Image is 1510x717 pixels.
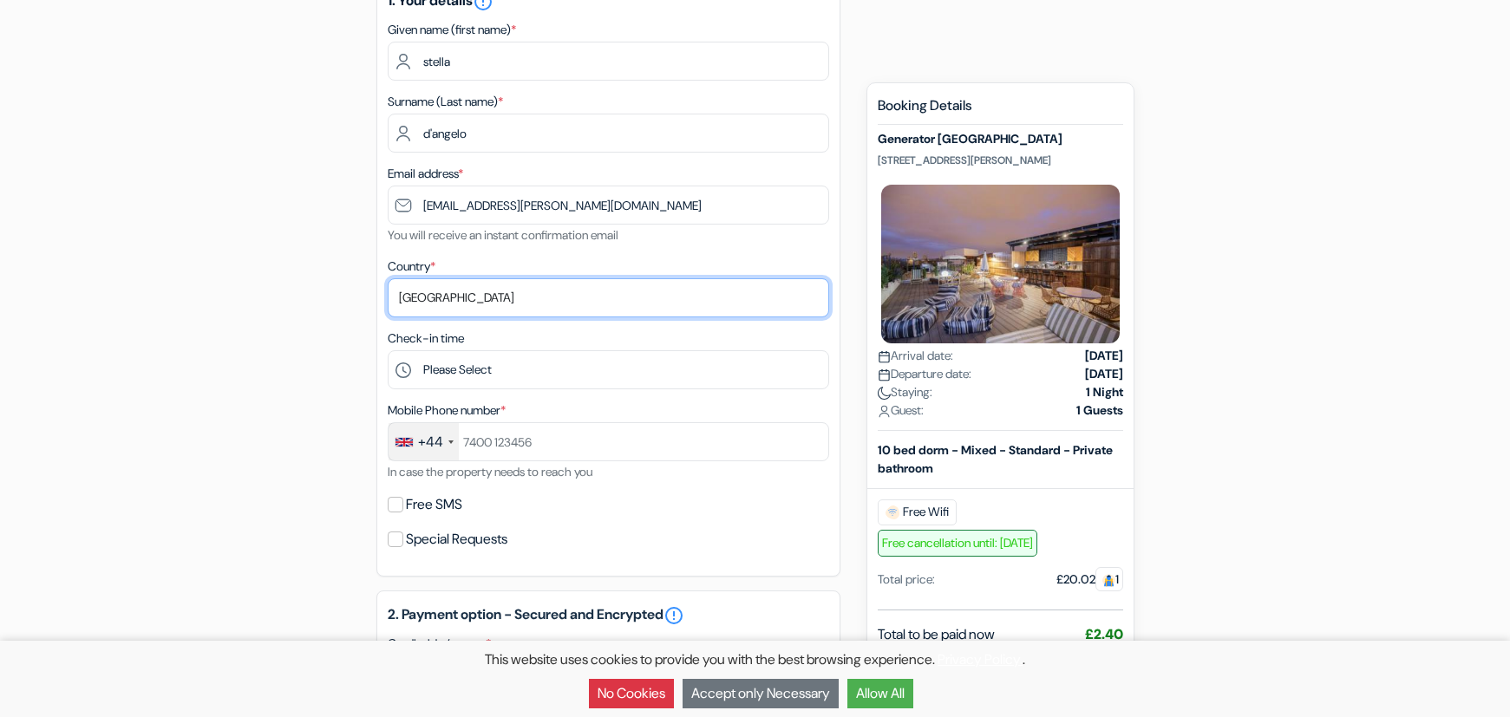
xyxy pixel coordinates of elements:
span: Guest: [878,401,924,420]
label: Special Requests [406,527,507,551]
strong: 1 Night [1086,383,1123,401]
input: Enter email address [388,186,829,225]
span: Departure date: [878,365,971,383]
a: error_outline [663,605,684,626]
label: Check-in time [388,329,464,348]
p: This website uses cookies to provide you with the best browsing experience. . [9,649,1501,670]
button: Accept only Necessary [683,679,839,708]
img: free_wifi.svg [886,505,899,519]
label: Mobile Phone number [388,401,506,420]
a: Privacy Policy. [938,650,1023,668]
button: No Cookies [589,679,674,708]
img: guest.svg [1102,574,1115,587]
img: user_icon.svg [878,405,891,418]
span: Total to be paid now [878,624,995,645]
label: Surname (Last name) [388,93,503,111]
span: Free Wifi [878,499,957,525]
h5: Generator [GEOGRAPHIC_DATA] [878,132,1123,147]
div: £20.02 [1056,570,1123,589]
div: +44 [418,432,443,453]
span: £2.40 [1085,625,1123,643]
div: Total price: [878,570,935,589]
h5: 2. Payment option - Secured and Encrypted [388,605,829,626]
label: Cardholder’s name [388,635,491,653]
input: 7400 123456 [388,422,829,461]
b: 10 bed dorm - Mixed - Standard - Private bathroom [878,442,1113,476]
label: Given name (first name) [388,21,516,39]
small: In case the property needs to reach you [388,464,592,479]
div: United Kingdom: +44 [389,423,459,460]
p: [STREET_ADDRESS][PERSON_NAME] [878,153,1123,167]
button: Allow All [847,679,913,708]
label: Free SMS [406,492,462,517]
h5: Booking Details [878,97,1123,125]
span: Staying: [878,383,932,401]
small: You will receive an instant confirmation email [388,227,618,243]
img: calendar.svg [878,350,891,363]
strong: 1 Guests [1076,401,1123,420]
input: Enter last name [388,114,829,153]
label: Email address [388,165,463,183]
label: Country [388,257,435,276]
img: calendar.svg [878,368,891,381]
span: Free cancellation until: [DATE] [878,530,1037,557]
input: Enter first name [388,42,829,81]
img: moon.svg [878,387,891,400]
span: Arrival date: [878,347,953,365]
strong: [DATE] [1085,365,1123,383]
span: 1 [1095,567,1123,591]
strong: [DATE] [1085,347,1123,365]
